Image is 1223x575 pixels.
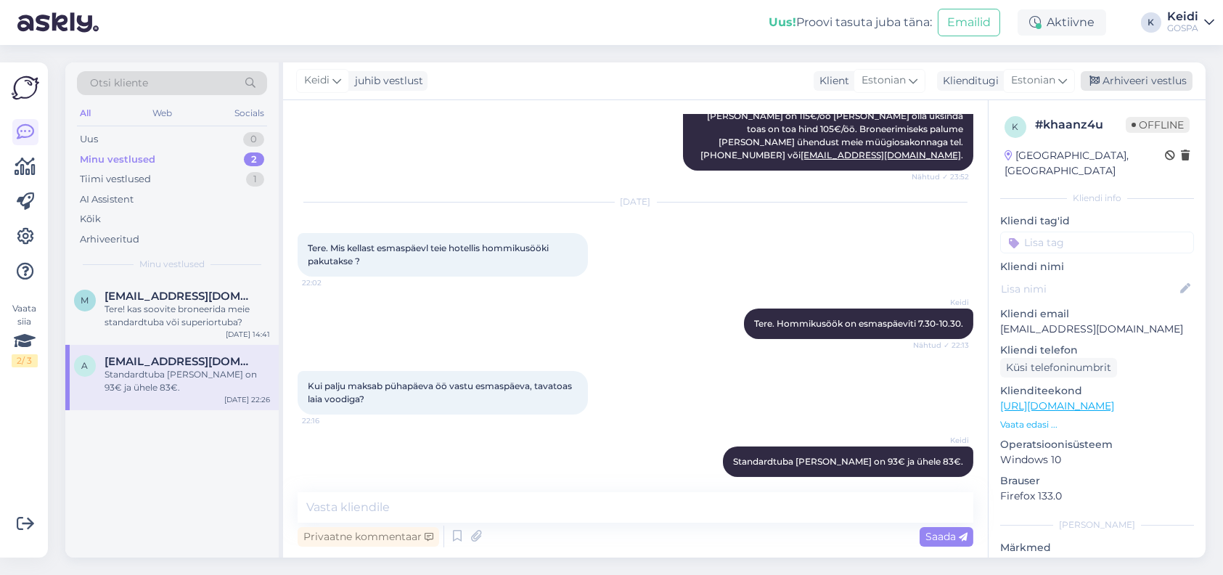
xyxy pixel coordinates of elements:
[801,150,961,160] a: [EMAIL_ADDRESS][DOMAIN_NAME]
[80,132,98,147] div: Uus
[1018,9,1106,36] div: Aktiivne
[937,73,999,89] div: Klienditugi
[1167,11,1198,23] div: Keidi
[80,152,155,167] div: Minu vestlused
[814,73,849,89] div: Klient
[139,258,205,271] span: Minu vestlused
[1141,12,1161,33] div: K
[1000,213,1194,229] p: Kliendi tag'id
[769,15,796,29] b: Uus!
[1000,358,1117,378] div: Küsi telefoninumbrit
[304,73,330,89] span: Keidi
[769,14,932,31] div: Proovi tasuta juba täna:
[77,104,94,123] div: All
[232,104,267,123] div: Socials
[1000,322,1194,337] p: [EMAIL_ADDRESS][DOMAIN_NAME]
[302,415,356,426] span: 22:16
[925,530,968,543] span: Saada
[1000,343,1194,358] p: Kliendi telefon
[82,360,89,371] span: a
[243,132,264,147] div: 0
[90,76,148,91] span: Otsi kliente
[105,368,270,394] div: Standardtuba [PERSON_NAME] on 93€ ja ühele 83€.
[733,456,963,467] span: Standardtuba [PERSON_NAME] on 93€ ja ühele 83€.
[105,290,255,303] span: mairavainovska@inbox.lv
[915,478,969,489] span: 22:26
[1081,71,1193,91] div: Arhiveeri vestlus
[1000,452,1194,468] p: Windows 10
[1000,232,1194,253] input: Lisa tag
[1000,399,1114,412] a: [URL][DOMAIN_NAME]
[1000,418,1194,431] p: Vaata edasi ...
[1000,489,1194,504] p: Firefox 133.0
[862,73,906,89] span: Estonian
[224,394,270,405] div: [DATE] 22:26
[1126,117,1190,133] span: Offline
[938,9,1000,36] button: Emailid
[80,172,151,187] div: Tiimi vestlused
[1000,383,1194,399] p: Klienditeekond
[80,212,101,227] div: Kõik
[302,277,356,288] span: 22:02
[1001,281,1177,297] input: Lisa nimi
[150,104,176,123] div: Web
[1000,306,1194,322] p: Kliendi email
[298,195,973,208] div: [DATE]
[754,318,963,329] span: Tere. Hommikusöök on esmaspäeviti 7.30-10.30.
[244,152,264,167] div: 2
[12,302,38,367] div: Vaata siia
[912,171,969,182] span: Nähtud ✓ 23:52
[1167,23,1198,34] div: GOSPA
[700,97,965,160] span: Tere! Superior tuba on renoveeritud tuba. Superior toa hind [PERSON_NAME] on 115€/öö [PERSON_NAME...
[226,329,270,340] div: [DATE] 14:41
[915,297,969,308] span: Keidi
[298,527,439,547] div: Privaatne kommentaar
[105,303,270,329] div: Tere! kas soovite broneerida meie standardtuba või superiortuba?
[1013,121,1019,132] span: k
[1000,192,1194,205] div: Kliendi info
[81,295,89,306] span: m
[1000,259,1194,274] p: Kliendi nimi
[1035,116,1126,134] div: # khaanz4u
[105,355,255,368] span: andrusat@gmail.com
[349,73,423,89] div: juhib vestlust
[246,172,264,187] div: 1
[308,242,551,266] span: Tere. Mis kellast esmaspäevl teie hotellis hommikusööki pakutakse ?
[80,192,134,207] div: AI Assistent
[1167,11,1214,34] a: KeidiGOSPA
[308,380,574,404] span: Kui palju maksab pühapäeva öö vastu esmaspäeva, tavatoas laia voodiga?
[913,340,969,351] span: Nähtud ✓ 22:13
[1011,73,1055,89] span: Estonian
[1000,437,1194,452] p: Operatsioonisüsteem
[1000,473,1194,489] p: Brauser
[1000,518,1194,531] div: [PERSON_NAME]
[1005,148,1165,179] div: [GEOGRAPHIC_DATA], [GEOGRAPHIC_DATA]
[80,232,139,247] div: Arhiveeritud
[1000,540,1194,555] p: Märkmed
[915,435,969,446] span: Keidi
[12,74,39,102] img: Askly Logo
[12,354,38,367] div: 2 / 3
